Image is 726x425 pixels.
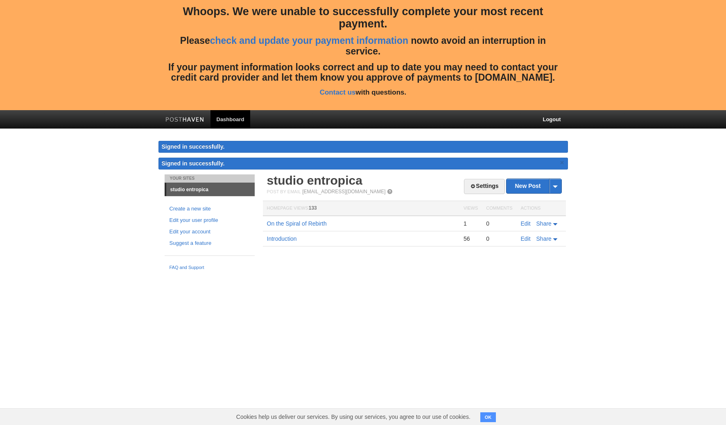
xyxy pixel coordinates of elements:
[165,62,562,83] h4: If your payment information looks correct and up to date you may need to contact your credit card...
[170,264,250,271] a: FAQ and Support
[521,220,531,227] a: Edit
[170,205,250,213] a: Create a new site
[165,89,562,97] h5: with questions.
[320,88,356,96] a: Contact us
[210,110,251,129] a: Dashboard
[309,205,317,211] span: 133
[228,409,479,425] span: Cookies help us deliver our services. By using our services, you agree to our use of cookies.
[536,110,567,129] a: Logout
[263,201,459,216] th: Homepage Views
[486,220,512,227] div: 0
[267,174,362,187] a: studio entropica
[464,235,478,242] div: 56
[517,201,566,216] th: Actions
[170,239,250,248] a: Suggest a feature
[267,220,327,227] a: On the Spiral of Rebirth
[521,235,531,242] a: Edit
[165,174,255,183] li: Your Sites
[302,189,385,194] a: [EMAIL_ADDRESS][DOMAIN_NAME]
[210,35,408,46] a: check and update your payment information
[411,35,430,46] strong: now
[482,201,516,216] th: Comments
[166,183,255,196] a: studio entropica
[536,220,552,227] span: Share
[267,235,297,242] a: Introduction
[464,179,504,194] a: Settings
[162,160,225,167] span: Signed in successfully.
[170,228,250,236] a: Edit your account
[536,235,552,242] span: Share
[165,36,562,57] h4: Please to avoid an interruption in service.
[165,117,204,123] img: Posthaven-bar
[165,6,562,30] h3: Whoops. We were unable to successfully complete your most recent payment.
[507,179,561,193] a: New Post
[559,158,566,168] a: ×
[459,201,482,216] th: Views
[464,220,478,227] div: 1
[158,141,568,153] div: Signed in successfully.
[267,189,301,194] span: Post by Email
[486,235,512,242] div: 0
[480,412,496,422] button: OK
[170,216,250,225] a: Edit your user profile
